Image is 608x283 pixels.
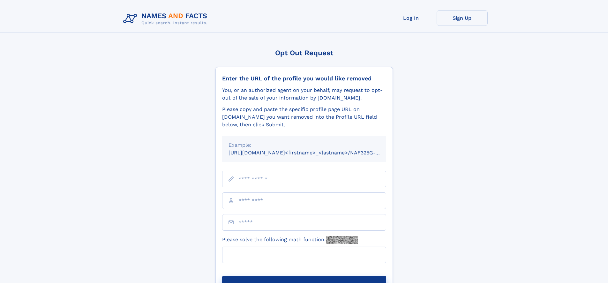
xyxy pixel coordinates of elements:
[386,10,437,26] a: Log In
[222,106,386,129] div: Please copy and paste the specific profile page URL on [DOMAIN_NAME] you want removed into the Pr...
[222,86,386,102] div: You, or an authorized agent on your behalf, may request to opt-out of the sale of your informatio...
[222,236,358,244] label: Please solve the following math function:
[215,49,393,57] div: Opt Out Request
[229,141,380,149] div: Example:
[229,150,398,156] small: [URL][DOMAIN_NAME]<firstname>_<lastname>/NAF325G-xxxxxxxx
[222,75,386,82] div: Enter the URL of the profile you would like removed
[437,10,488,26] a: Sign Up
[121,10,213,27] img: Logo Names and Facts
